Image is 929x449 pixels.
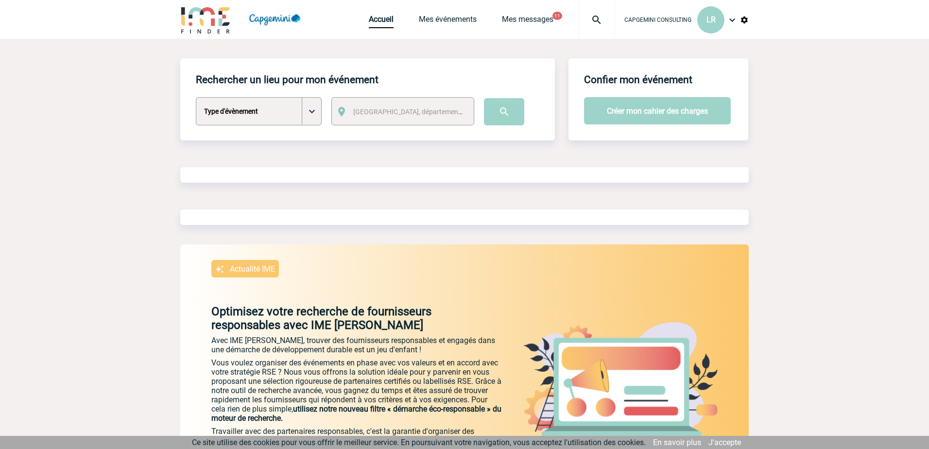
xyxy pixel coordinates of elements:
[180,305,503,332] p: Optimisez votre recherche de fournisseurs responsables avec IME [PERSON_NAME]
[653,438,701,447] a: En savoir plus
[523,322,718,438] img: actu.png
[369,15,394,28] a: Accueil
[502,15,553,28] a: Mes messages
[708,438,741,447] a: J'accepte
[706,15,716,24] span: LR
[211,358,503,423] p: Vous voulez organiser des événements en phase avec vos valeurs et en accord avec votre stratégie ...
[192,438,646,447] span: Ce site utilise des cookies pour vous offrir le meilleur service. En poursuivant votre navigation...
[353,108,488,116] span: [GEOGRAPHIC_DATA], département, région...
[552,12,562,20] button: 11
[180,6,231,34] img: IME-Finder
[196,74,378,86] h4: Rechercher un lieu pour mon événement
[211,404,501,423] span: utilisez notre nouveau filtre « démarche éco-responsable » du moteur de recherche.
[419,15,477,28] a: Mes événements
[230,264,275,274] p: Actualité IME
[211,336,503,354] p: Avec IME [PERSON_NAME], trouver des fournisseurs responsables et engagés dans une démarche de dév...
[584,74,692,86] h4: Confier mon événement
[484,98,524,125] input: Submit
[584,97,731,124] button: Créer mon cahier des charges
[624,17,691,23] span: CAPGEMINI CONSULTING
